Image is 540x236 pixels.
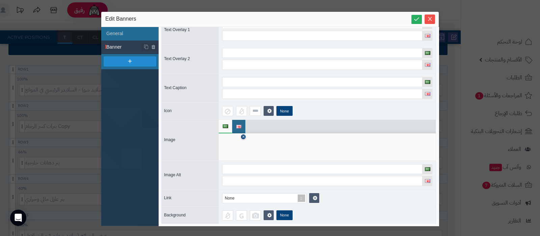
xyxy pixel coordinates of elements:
[164,108,172,113] span: Icon
[164,213,186,217] span: Background
[223,124,228,128] img: العربية
[425,80,430,84] img: العربية
[106,44,142,51] span: Banner
[425,92,430,96] img: English
[164,56,190,61] span: Text Overlay 2
[101,27,159,41] li: General
[164,195,171,200] span: Link
[425,63,430,67] img: English
[164,27,190,32] span: Text Overlay 1
[164,137,175,142] span: Image
[425,34,430,37] img: English
[10,210,26,226] div: Open Intercom Messenger
[425,51,430,55] img: العربية
[425,167,430,171] img: العربية
[105,15,136,23] span: Edit Banners
[236,125,242,128] img: English
[425,179,430,183] img: English
[225,196,235,201] span: None
[276,210,293,220] label: None
[164,85,187,90] span: Text Caption
[276,106,293,116] label: None
[425,15,435,24] button: Close
[164,173,181,177] span: Image Alt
